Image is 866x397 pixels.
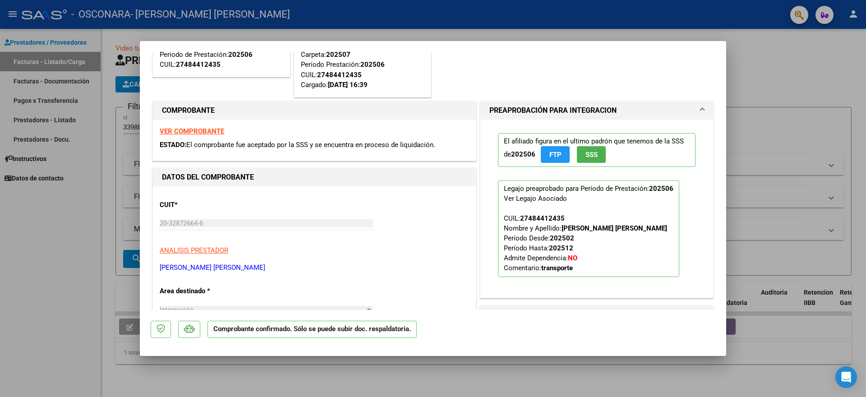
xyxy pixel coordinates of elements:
[160,141,186,149] span: ESTADO:
[550,234,574,242] strong: 202502
[504,194,567,203] div: Ver Legajo Asociado
[160,246,228,254] span: ANALISIS PRESTADOR
[585,151,598,159] span: SSS
[504,264,573,272] span: Comentario:
[549,151,562,159] span: FTP
[176,60,221,70] div: 27484412435
[504,214,667,272] span: CUIL: Nombre y Apellido: Período Desde: Período Hasta: Admite Dependencia:
[541,264,573,272] strong: transporte
[489,309,620,320] h1: DOCUMENTACIÓN RESPALDATORIA
[160,286,253,296] p: Area destinado *
[498,133,696,167] p: El afiliado figura en el ultimo padrón que tenemos de la SSS de
[328,81,368,89] strong: [DATE] 16:39
[160,127,224,135] a: VER COMPROBANTE
[568,254,577,262] strong: NO
[326,51,350,59] strong: 202507
[511,150,535,158] strong: 202506
[207,321,417,338] p: Comprobante confirmado. Sólo se puede subir doc. respaldatoria.
[186,141,435,149] span: El comprobante fue aceptado por la SSS y se encuentra en proceso de liquidación.
[160,200,253,210] p: CUIT
[317,70,362,80] div: 27484412435
[549,244,573,252] strong: 202512
[480,305,713,323] mat-expansion-panel-header: DOCUMENTACIÓN RESPALDATORIA
[162,106,215,115] strong: COMPROBANTE
[835,366,857,388] div: Open Intercom Messenger
[520,213,565,223] div: 27484412435
[649,185,673,193] strong: 202506
[480,102,713,120] mat-expansion-panel-header: PREAPROBACIÓN PARA INTEGRACION
[577,146,606,163] button: SSS
[160,306,193,314] span: Integración
[562,224,667,232] strong: [PERSON_NAME] [PERSON_NAME]
[228,51,253,59] strong: 202506
[480,120,713,298] div: PREAPROBACIÓN PARA INTEGRACION
[541,146,570,163] button: FTP
[160,263,469,273] p: [PERSON_NAME] [PERSON_NAME]
[489,105,617,116] h1: PREAPROBACIÓN PARA INTEGRACION
[162,173,254,181] strong: DATOS DEL COMPROBANTE
[498,180,679,277] p: Legajo preaprobado para Período de Prestación:
[360,60,385,69] strong: 202506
